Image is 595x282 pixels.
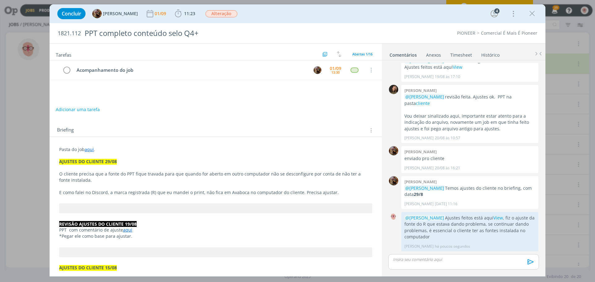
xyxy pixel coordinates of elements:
[435,74,460,80] span: 19/08 às 17:10
[59,171,362,183] span: O cliente precisa que a fonte do PPT fique travada para que quando for aberto em outro computador...
[389,85,398,94] img: J
[389,176,398,185] img: A
[74,66,308,74] div: Acompanhamento do job
[58,30,81,37] span: 1821.112
[92,9,102,18] img: A
[114,271,124,277] a: aqui
[481,30,537,36] a: Comercial É Mais É Pioneer
[493,215,503,221] a: View
[389,146,398,155] img: A
[59,158,117,164] strong: AJUSTES DO CLIENTE 29/08
[103,11,138,16] span: [PERSON_NAME]
[59,227,372,233] p: PPT com comentário de ajuste
[405,94,444,100] span: @[PERSON_NAME]
[426,52,441,58] div: Anexos
[405,185,444,191] span: @[PERSON_NAME]
[59,146,372,153] p: Pasta do job .
[457,30,475,36] a: PIONEER
[184,11,195,16] span: 11:23
[337,51,341,57] img: arrow-down-up.svg
[59,189,339,195] span: E como falei no Discord, a marca registrada (R) que eu mandei o print, não fica em Avaboca no com...
[331,71,340,74] div: 13:30
[435,165,460,171] span: 20/08 às 16:21
[435,244,470,249] span: há poucos segundos
[59,265,117,271] strong: AJUSTES DO CLIENTE 15/08
[314,66,321,74] img: A
[404,244,434,249] p: [PERSON_NAME]
[57,126,74,134] span: Briefing
[330,66,341,71] div: 01/09
[453,64,462,70] a: View
[57,8,86,19] button: Concluir
[82,26,335,41] div: PPT completo conteúdo selo Q4+
[205,10,237,17] span: Alteração
[481,49,500,58] a: Histórico
[123,227,132,233] a: aqui
[404,165,434,171] p: [PERSON_NAME]
[205,10,238,18] button: Alteração
[404,58,535,71] p: o R de marca registrada está correto. Ajustes feitos está aqui
[404,179,437,184] b: [PERSON_NAME]
[404,94,535,106] p: revisão feita. Ajustes ok. PPT na pasta
[92,9,138,18] button: A[PERSON_NAME]
[414,191,423,197] strong: 29/8
[50,4,545,276] div: dialog
[404,215,535,240] p: Ajustes feitos está aqui , fiz o ajuste da fonte do R que estava dando problema, se continuar dan...
[404,201,434,207] p: [PERSON_NAME]
[59,233,372,239] p: *Pegar ele como base para ajustar.
[404,113,535,132] p: Vou deixar sinalizado aqui, importante estar atento para a indicação do arquivo, novamente um job...
[404,135,434,141] p: [PERSON_NAME]
[389,212,398,221] img: A
[62,11,81,16] span: Concluir
[352,52,372,56] span: Abertas 1/16
[450,49,472,58] a: Timesheet
[59,221,137,227] strong: REVISÃO AJUSTES DO CLIENTE 19/08
[405,215,444,221] span: @[PERSON_NAME]
[404,74,434,80] p: [PERSON_NAME]
[416,100,430,106] a: cliente
[404,149,437,154] b: [PERSON_NAME]
[59,271,372,277] p: PPT com ajustes do cliente (destacados em vermelho).
[494,8,500,14] div: 4
[435,201,457,207] span: [DATE] 11:16
[56,50,71,58] span: Tarefas
[389,49,417,58] a: Comentários
[405,58,444,64] span: @[PERSON_NAME]
[55,104,100,115] button: Adicionar uma tarefa
[404,155,535,162] p: enviado pro cliente
[155,11,167,16] div: 01/09
[313,65,322,75] button: A
[404,185,535,198] p: Temos ajustes do cliente no briefing, com data
[404,88,437,93] b: [PERSON_NAME]
[173,9,197,19] button: 11:23
[435,135,460,141] span: 20/08 às 10:57
[489,9,499,19] button: 4
[85,146,94,152] a: aqui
